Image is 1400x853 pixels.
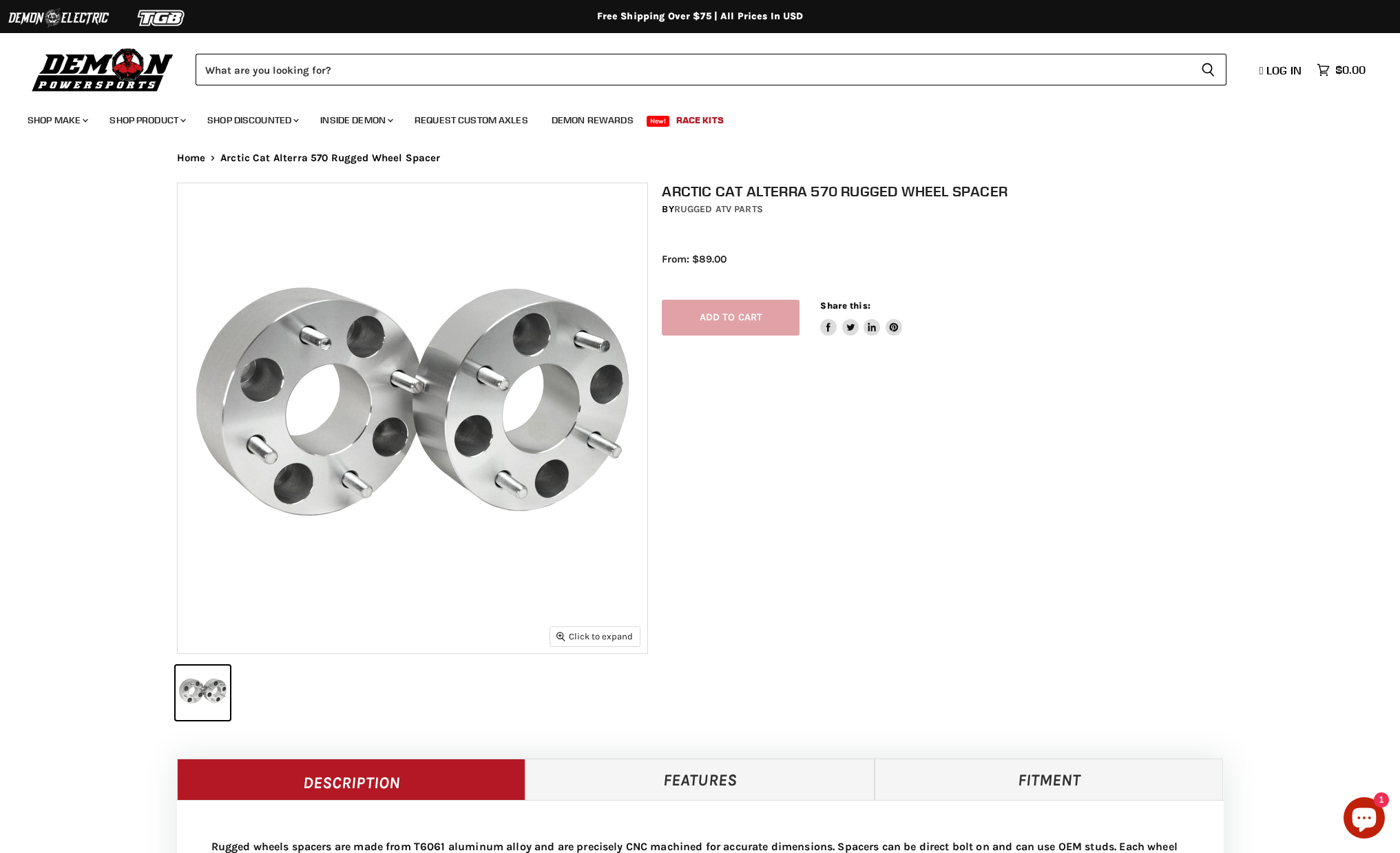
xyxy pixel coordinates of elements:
a: Request Custom Axles [404,106,539,134]
inbox-online-store-chat: Shopify online store chat [1339,797,1389,842]
a: Home [177,152,206,164]
ul: Main menu [17,101,1362,134]
img: Arctic Cat Alterra 570 Rugged Wheel Spacer [178,183,647,653]
div: Free Shipping Over $75 | All Prices In USD [149,10,1251,23]
a: Log in [1253,64,1310,76]
button: Search [1190,54,1226,85]
button: Arctic Cat Alterra 570 Rugged Wheel Spacer thumbnail [176,666,230,720]
img: TGB Logo 2 [110,5,213,31]
img: Demon Powersports [28,45,178,94]
input: Search [196,54,1190,85]
a: Rugged ATV Parts [674,203,763,215]
a: Fitment [875,759,1224,800]
a: Shop Make [17,106,96,134]
a: Shop Discounted [197,106,307,134]
form: Product [196,54,1226,85]
span: From: $89.00 [662,253,727,265]
div: by [662,202,1237,217]
h1: Arctic Cat Alterra 570 Rugged Wheel Spacer [662,183,1237,200]
span: Arctic Cat Alterra 570 Rugged Wheel Spacer [220,152,440,164]
aside: Share this: [820,300,902,336]
a: Shop Product [99,106,194,134]
a: $0.00 [1310,60,1372,80]
span: Share this: [820,300,870,311]
nav: Breadcrumbs [149,152,1251,164]
button: Click to expand [550,627,640,646]
a: Inside Demon [310,106,401,134]
a: Features [525,759,875,800]
span: New! [647,116,670,127]
a: Description [177,759,526,800]
span: $0.00 [1335,63,1366,76]
a: Race Kits [666,106,734,134]
a: Demon Rewards [541,106,644,134]
span: Log in [1266,63,1302,77]
span: Click to expand [556,631,633,641]
img: Demon Electric Logo 2 [7,5,110,31]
